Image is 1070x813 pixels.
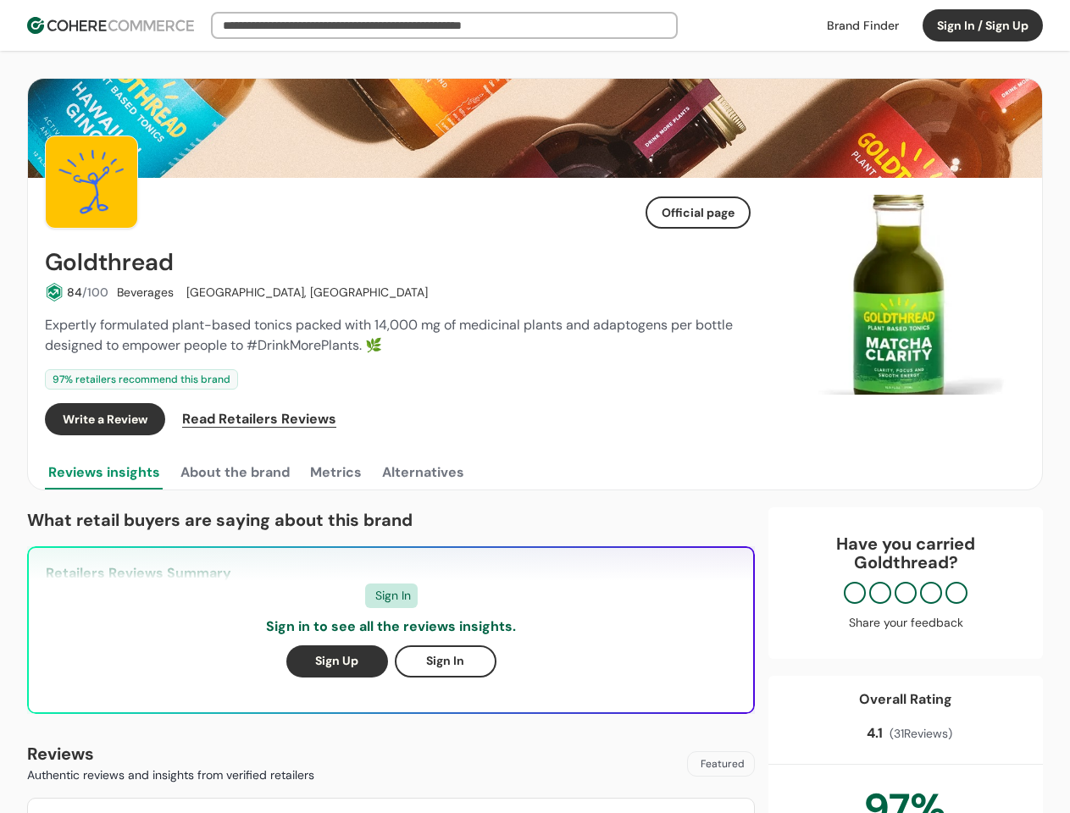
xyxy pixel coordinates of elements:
div: 97 % retailers recommend this brand [45,369,238,390]
img: Brand Photo [45,135,138,229]
img: Slide 0 [771,195,1025,395]
b: Reviews [27,743,94,765]
button: Next Slide [988,280,1017,309]
span: /100 [82,285,108,300]
div: Share your feedback [785,614,1026,632]
p: What retail buyers are saying about this brand [27,507,755,533]
span: Expertly formulated plant-based tonics packed with 14,000 mg of medicinal plants and adaptogens p... [45,316,733,354]
button: Sign Up [286,645,388,677]
img: Cohere Logo [27,17,194,34]
a: Read Retailers Reviews [179,403,336,435]
button: About the brand [177,456,293,489]
span: ( 31 Reviews) [890,725,952,743]
h2: Goldthread [45,249,174,276]
button: Sign In [395,645,496,677]
div: Overall Rating [859,689,952,710]
button: Previous Slide [779,280,808,309]
span: 4.1 [867,723,883,744]
p: Authentic reviews and insights from verified retailers [27,766,314,784]
p: Goldthread ? [785,553,1026,572]
span: Featured [701,756,745,772]
div: [GEOGRAPHIC_DATA], [GEOGRAPHIC_DATA] [182,284,428,301]
div: Have you carried [785,534,1026,572]
button: Sign In / Sign Up [923,9,1043,41]
img: Brand cover image [28,79,1042,178]
div: Beverages [117,284,174,301]
button: Write a Review [45,403,165,435]
button: Reviews insights [45,456,164,489]
span: 84 [67,285,82,300]
span: Read Retailers Reviews [182,409,336,429]
span: Sign In [375,587,411,605]
button: Official page [646,196,751,229]
button: Alternatives [379,456,468,489]
p: Sign in to see all the reviews insights. [266,617,516,637]
div: Slide 1 [771,195,1025,395]
button: Metrics [307,456,365,489]
div: Carousel [771,195,1025,395]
